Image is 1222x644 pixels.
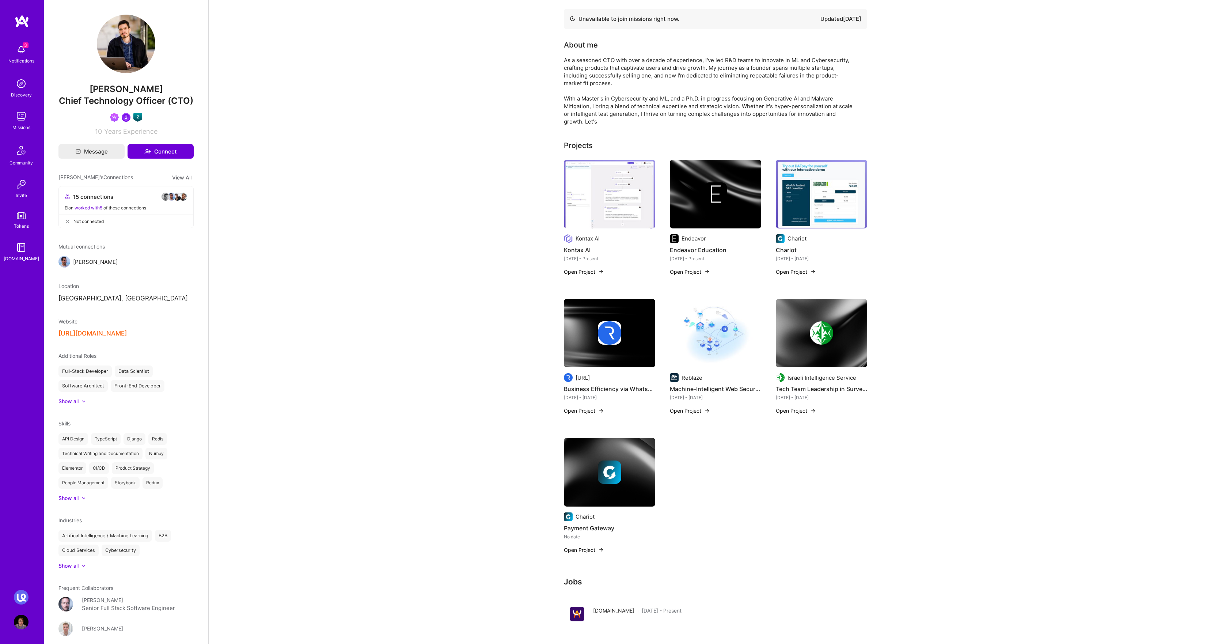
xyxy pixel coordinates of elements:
a: Ubeya: Team for Workforce Management Software [12,590,30,605]
span: · [637,607,639,614]
img: User Avatar [58,621,73,636]
div: Django [124,433,145,445]
h3: Jobs [564,577,867,586]
img: Company logo [564,234,573,243]
div: As a seasoned CTO with over a decade of experience, I've led R&D teams to innovate in ML and Cybe... [564,56,856,125]
img: bell [14,42,29,57]
img: avatar [161,192,170,201]
img: cover [670,160,761,228]
a: User Avatar[PERSON_NAME]Senior Full Stack Software Engineer [58,596,194,613]
div: [DATE] - [DATE] [564,394,655,401]
div: About me [564,39,598,50]
img: User Avatar [58,597,73,611]
img: arrow-right [810,408,816,414]
span: Frequent Collaborators [58,585,113,591]
span: Skills [58,420,71,427]
div: Unavailable to join missions right now. [570,15,679,23]
div: [DATE] - Present [670,255,761,262]
div: CI/CD [89,462,109,474]
div: Redis [148,433,167,445]
button: Open Project [670,268,710,276]
div: Chariot [576,513,595,520]
img: User Avatar [97,15,155,73]
h4: Kontax AI [564,245,655,255]
div: Product Strategy [112,462,154,474]
h4: Machine-Intelligent Web Security Platform [670,384,761,394]
img: Community [12,141,30,159]
div: Kontax AI [576,235,600,242]
div: Artifical Intelligence / Machine Learning [58,530,152,542]
div: TypeScript [91,433,121,445]
div: Elementor [58,462,86,474]
div: [DATE] - Present [564,255,655,262]
img: Company logo [704,182,727,206]
div: [DATE] - [DATE] [670,394,761,401]
div: [PERSON_NAME] [82,596,123,604]
span: worked with 5 [75,205,102,211]
img: logo [15,15,29,28]
div: Israeli Intelligence Service [788,374,856,382]
img: Company logo [598,321,621,345]
div: Technical Writing and Documentation [58,448,143,459]
div: Senior Full Stack Software Engineer [82,604,175,613]
div: Show all [58,562,79,569]
img: cover [776,299,867,368]
img: avatar [167,192,176,201]
button: Open Project [564,546,604,554]
span: Industries [58,517,82,523]
img: Ubeya: Team for Workforce Management Software [14,590,29,605]
i: icon Connect [144,148,151,155]
div: Missions [12,124,30,131]
span: Website [58,318,77,325]
div: Tokens [14,222,29,230]
span: 3 [23,42,29,48]
img: cover [564,299,655,368]
img: Gonçalo Peres [58,256,70,268]
div: Show all [58,398,79,405]
div: Invite [16,192,27,199]
i: icon CloseGray [65,219,71,224]
img: Company logo [598,461,621,484]
img: Company logo [564,373,573,382]
span: 15 connections [73,193,113,201]
img: discovery [14,76,29,91]
h4: Tech Team Leadership in Surveillance [776,384,867,394]
img: arrow-right [598,408,604,414]
img: Company logo [564,512,573,521]
div: Front-End Developer [111,380,164,392]
p: [GEOGRAPHIC_DATA], [GEOGRAPHIC_DATA] [58,294,194,303]
span: Additional Roles [58,353,96,359]
a: User Avatar [12,615,30,629]
span: [PERSON_NAME] [58,84,194,95]
span: Years Experience [104,128,158,135]
a: User Avatar[PERSON_NAME] [58,621,194,636]
img: arrow-right [704,408,710,414]
div: Reblaze [682,374,702,382]
img: Company logo [810,321,833,345]
img: Kontax AI [564,160,655,228]
div: Software Architect [58,380,108,392]
div: [DATE] - [DATE] [776,255,867,262]
h4: Chariot [776,245,867,255]
div: Chariot [788,235,807,242]
div: Discovery [11,91,32,99]
img: arrow-right [598,547,604,553]
span: [PERSON_NAME]'s Connections [58,173,133,182]
i: icon Mail [76,149,81,154]
div: [DOMAIN_NAME] [4,255,39,262]
button: Open Project [670,407,710,414]
button: [URL][DOMAIN_NAME] [58,330,127,337]
img: Company logo [776,373,785,382]
div: No date [564,533,655,541]
div: [URL] [576,374,590,382]
h4: Business Efficiency via WhatsApp Integration [564,384,655,394]
div: Show all [58,495,79,502]
span: Mutual connections [58,243,194,250]
div: Endeavor [682,235,706,242]
span: Chief Technology Officer (CTO) [59,95,193,106]
img: cover [564,438,655,507]
span: [PERSON_NAME] [73,258,118,266]
div: [PERSON_NAME] [82,625,123,632]
img: avatar [173,192,182,201]
div: Storybook [111,477,140,489]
